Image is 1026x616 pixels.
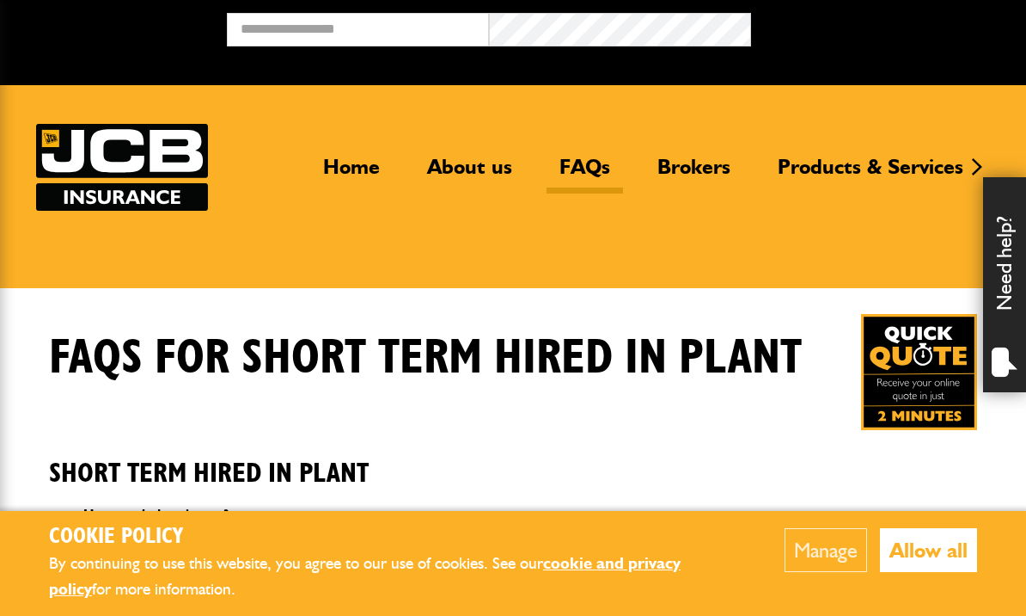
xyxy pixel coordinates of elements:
a: Products & Services [765,154,976,194]
a: How much does it cost? [83,506,229,522]
a: About us [414,154,525,194]
img: Quick Quote [861,314,977,430]
p: By continuing to use this website, you agree to our use of cookies. See our for more information. [49,551,732,603]
button: Manage [785,528,867,572]
button: Allow all [880,528,977,572]
h2: Cookie Policy [49,524,732,551]
a: JCB Insurance Services [36,124,208,211]
a: FAQs [547,154,623,194]
a: Home [310,154,393,194]
button: Broker Login [751,13,1013,40]
h1: FAQS for Short Term Hired In Plant [49,330,802,387]
h2: Short Term Hired In Plant [49,431,977,490]
a: Get your insurance quote in just 2-minutes [861,314,977,430]
a: Brokers [644,154,743,194]
div: Need help? [983,177,1026,392]
img: JCB Insurance Services logo [36,124,208,211]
